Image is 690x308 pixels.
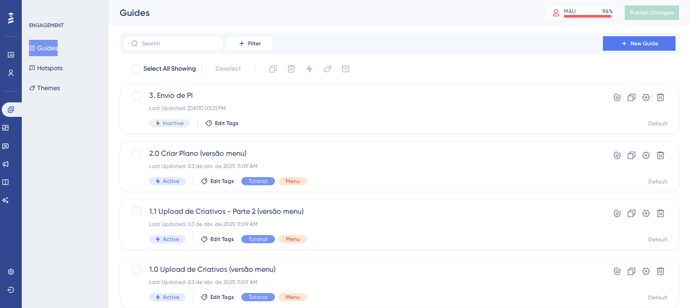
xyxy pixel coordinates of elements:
[29,80,60,96] button: Themes
[143,63,196,74] span: Select All Showing
[149,206,577,217] span: 1.1 Upload de Criativos - Parte 2 (versão menu)
[201,294,234,301] button: Edit Tags
[29,60,63,76] button: Hotspots
[149,264,577,275] span: 1.0 Upload de Criativos (versão menu)
[603,36,675,51] button: New Guide
[631,40,658,47] span: New Guide
[205,120,239,127] button: Edit Tags
[215,120,239,127] span: Edit Tags
[210,294,234,301] span: Edit Tags
[149,148,577,159] span: 2.0 Criar Plano (versão menu)
[163,236,179,243] span: Active
[210,178,234,185] span: Edit Tags
[29,40,58,56] button: Guides
[648,294,668,301] div: Default
[648,120,668,127] div: Default
[249,294,268,301] span: Tutorial
[210,236,234,243] span: Edit Tags
[286,178,300,185] span: Menu
[249,236,268,243] span: Tutorial
[249,178,268,185] span: Tutorial
[149,105,577,112] div: Last Updated: [DATE] 03:21 PM
[625,5,679,20] button: Publish Changes
[602,8,613,15] div: 96 %
[149,221,577,228] div: Last Updated: 03 de abr. de 2025 11:09 AM
[648,236,668,243] div: Default
[207,61,249,77] button: Deselect
[149,279,577,286] div: Last Updated: 03 de abr. de 2025 11:09 AM
[163,294,179,301] span: Active
[29,22,64,29] div: ENGAGEMENT
[648,178,668,185] div: Default
[215,63,241,74] span: Deselect
[201,178,234,185] button: Edit Tags
[630,9,674,16] span: Publish Changes
[149,163,577,170] div: Last Updated: 03 de abr. de 2025 11:09 AM
[142,40,215,47] input: Search
[286,294,300,301] span: Menu
[248,40,261,47] span: Filter
[120,6,522,19] div: Guides
[286,236,300,243] span: Menu
[227,36,272,51] button: Filter
[564,8,576,15] div: MAU
[163,120,184,127] span: Inactive
[149,90,577,101] span: 3. Envio de PI
[201,236,234,243] button: Edit Tags
[163,178,179,185] span: Active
